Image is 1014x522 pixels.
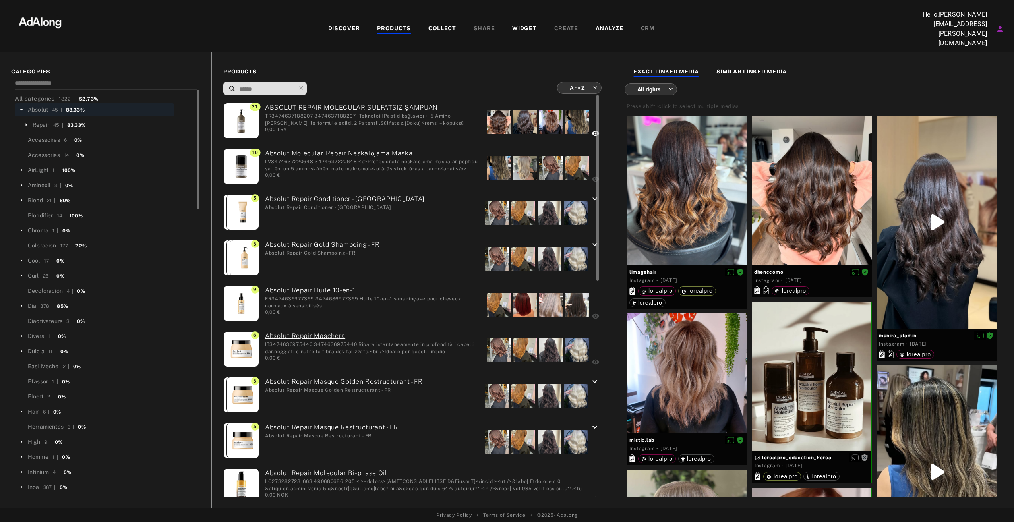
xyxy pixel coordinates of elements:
div: All categories [15,95,99,103]
div: Absolut [28,106,48,114]
svg: Exact products linked [755,472,760,480]
button: Enable diffusion on this media [849,453,861,462]
a: (ada-lorealpro-2936) Absolut Repair Maschera: IT3474636975440 3474636975440 Ripara istantaneament... [265,331,481,341]
div: Absolut Repair Conditioner - [GEOGRAPHIC_DATA] [265,204,425,211]
svg: Exact products linked [754,286,760,294]
div: Repair [33,121,49,129]
img: 3474637292447_EN_01.jpg [224,469,259,504]
span: munira_alamin [879,332,994,339]
img: 3474636971039_EN_1.jpg [217,423,269,458]
div: 1822 | [59,95,75,102]
a: (ada-lorealpro-1329) ABSOLUT REPAIR MOLECULAR SÜLFATSIZ ŞAMPUAN: TR3474637188207 3474637188207 [T... [265,103,481,112]
div: 0% [77,318,85,325]
div: 83.33% [67,122,86,129]
div: 17 | [44,257,53,265]
img: 3474636975440_EN_1.jpg [215,332,267,367]
button: Disable diffusion on this media [725,268,737,276]
span: 5 [251,194,259,202]
span: · [656,277,658,284]
span: 5 [251,423,259,431]
div: lorealpro [641,288,673,294]
i: keyboard_arrow_down [590,377,600,387]
div: 45 | [52,106,62,114]
div: lorealpro [681,456,711,462]
span: lorealpro [812,473,836,479]
div: 0% [60,484,67,491]
span: mistic.lab [629,437,745,444]
div: 0% [55,439,62,446]
span: 21 [250,103,260,111]
div: WIDGET [512,24,536,34]
div: 1 | [52,378,58,385]
div: Accessoires [28,136,60,144]
div: 14 | [64,152,73,159]
span: CATEGORIES [11,68,200,76]
div: 0% [58,393,66,400]
img: 3474636975938_EN_1.jpg [218,240,271,275]
div: 367 | [43,484,56,491]
svg: Similar products linked [763,286,769,294]
a: Terms of Service [483,512,525,519]
a: (ada-lorealpro-1761) Absolut Repair Huile 10-en-1: FR3474636977369 3474636977369 Huile 10-en-1 sa... [265,286,481,295]
a: (ada-lorealpro-1615) Absolut Molecular Repair Neskalojama Maska: LV3474637220648 3474637220648 <p... [265,149,481,158]
i: keyboard_arrow_down [590,194,600,204]
p: Hello, [PERSON_NAME][EMAIL_ADDRESS][PERSON_NAME][DOMAIN_NAME] [908,10,987,48]
div: 3 | [68,423,74,431]
div: Aminexil [28,181,50,189]
div: 11 | [48,348,56,355]
img: 3474636975174_EN_1.jpg [217,377,269,412]
div: PRODUCTS [377,24,411,34]
div: TR3474637188207 3474637188207 [Teknoloji]Peptid bağlayıcı + 5 Amino asit ile formüle edildi.2 Pat... [265,112,481,126]
time: 2025-03-13T23:50:59.000Z [785,278,802,283]
div: SHARE [474,24,495,34]
div: Inoa [28,483,39,491]
div: 0% [62,227,70,234]
div: 14 | [57,212,66,219]
div: Elnett [28,392,43,401]
div: 0% [60,348,68,355]
div: lorealpro [641,456,673,462]
div: 1 | [52,167,58,174]
div: 1 | [48,333,54,340]
div: 4 | [53,469,60,476]
div: 0% [53,408,61,416]
div: FR3474636977369 3474636977369 Huile 10-en-1 sans rinçage pour cheveux normaux à sensibilisés. [265,295,481,309]
div: 0% [56,273,64,280]
div: 100% [62,167,75,174]
div: High [28,438,41,446]
div: 0% [64,469,71,476]
span: PRODUCTS [223,68,602,76]
div: Instagram [754,277,779,284]
div: lorealpro [681,288,713,294]
div: 6 | [43,408,50,416]
span: lorealpro [907,351,931,358]
div: Cool [28,257,40,265]
div: 0,00 € [265,354,481,362]
div: All rights [632,79,673,100]
div: CRM [641,24,655,34]
div: 1 | [52,454,58,461]
div: Chroma [28,226,48,235]
i: keyboard_arrow_down [590,240,600,249]
span: lorealpro [648,288,673,294]
i: keyboard_arrow_down [590,423,600,432]
span: lorealpro [638,300,662,306]
time: 2025-06-06T13:43:18.000Z [660,278,677,283]
div: Dulcia [28,347,45,356]
span: Rights agreed [861,269,869,275]
div: 0% [62,454,70,461]
img: 3474636977369_EN_1.jpg [215,286,267,321]
span: © 2025 - Adalong [537,512,578,519]
svg: Exact products linked [629,454,635,462]
div: LV3474637220648 3474637220648 <p>Profesionāla neskalojama maska ar peptīdu saitēm un 5 aminoskābē... [265,158,481,172]
div: NO3474637292447 3474637292447 <p><strong>[ANBEFALT FOR SKADET H&Aring|R]</strong><br />&bull| Rep... [265,478,586,491]
div: Widget de chat [974,484,1014,522]
div: Absolut Repair Masque Golden Restructurant - FR [265,387,423,394]
button: Disable diffusion on this media [725,436,737,444]
div: SIMILAR LINKED MEDIA [716,68,787,77]
svg: Exact products linked [629,287,635,295]
div: lorealpro [807,474,836,479]
div: 83.33% [66,106,85,114]
div: 0,00 € [265,309,481,316]
span: lorealpro [774,473,798,479]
